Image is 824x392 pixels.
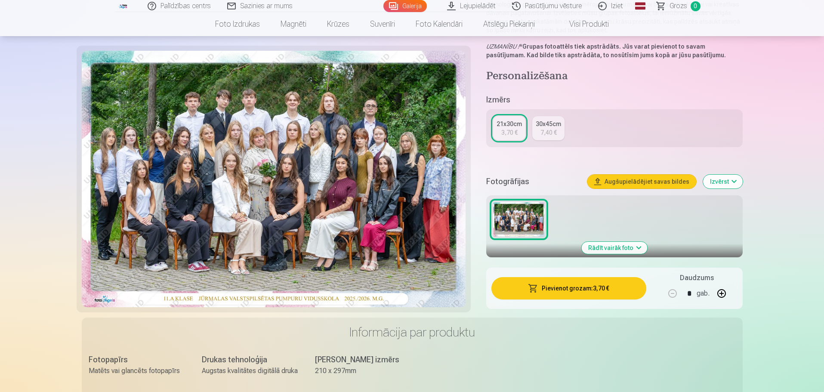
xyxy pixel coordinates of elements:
[486,176,580,188] h5: Fotogrāfijas
[545,12,619,36] a: Visi produkti
[360,12,405,36] a: Suvenīri
[89,366,185,376] div: Matēts vai glancēts fotopapīrs
[202,354,298,366] div: Drukas tehnoloģija
[493,116,525,140] a: 21x30cm3,70 €
[486,70,742,83] h4: Personalizēšana
[703,175,743,188] button: Izvērst
[315,366,411,376] div: 210 x 297mm
[473,12,545,36] a: Atslēgu piekariņi
[540,128,557,137] div: 7,40 €
[486,43,726,59] strong: Grupas fotoattēls tiek apstrādāts. Jūs varat pievienot to savam pasūtījumam. Kad bilde tiks apstr...
[670,1,687,11] span: Grozs
[691,1,701,11] span: 0
[501,128,518,137] div: 3,70 €
[270,12,317,36] a: Magnēti
[587,175,696,188] button: Augšupielādējiet savas bildes
[532,116,565,140] a: 30x45cm7,40 €
[315,354,411,366] div: [PERSON_NAME] izmērs
[497,120,522,128] div: 21x30cm
[119,3,128,9] img: /fa3
[205,12,270,36] a: Foto izdrukas
[680,273,714,283] h5: Daudzums
[581,242,647,254] button: Rādīt vairāk foto
[697,283,710,304] div: gab.
[89,354,185,366] div: Fotopapīrs
[202,366,298,376] div: Augstas kvalitātes digitālā druka
[405,12,473,36] a: Foto kalendāri
[536,120,561,128] div: 30x45cm
[317,12,360,36] a: Krūzes
[491,277,646,299] button: Pievienot grozam:3,70 €
[486,43,519,50] em: UZMANĪBU !
[89,324,736,340] h3: Informācija par produktu
[486,94,742,106] h5: Izmērs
